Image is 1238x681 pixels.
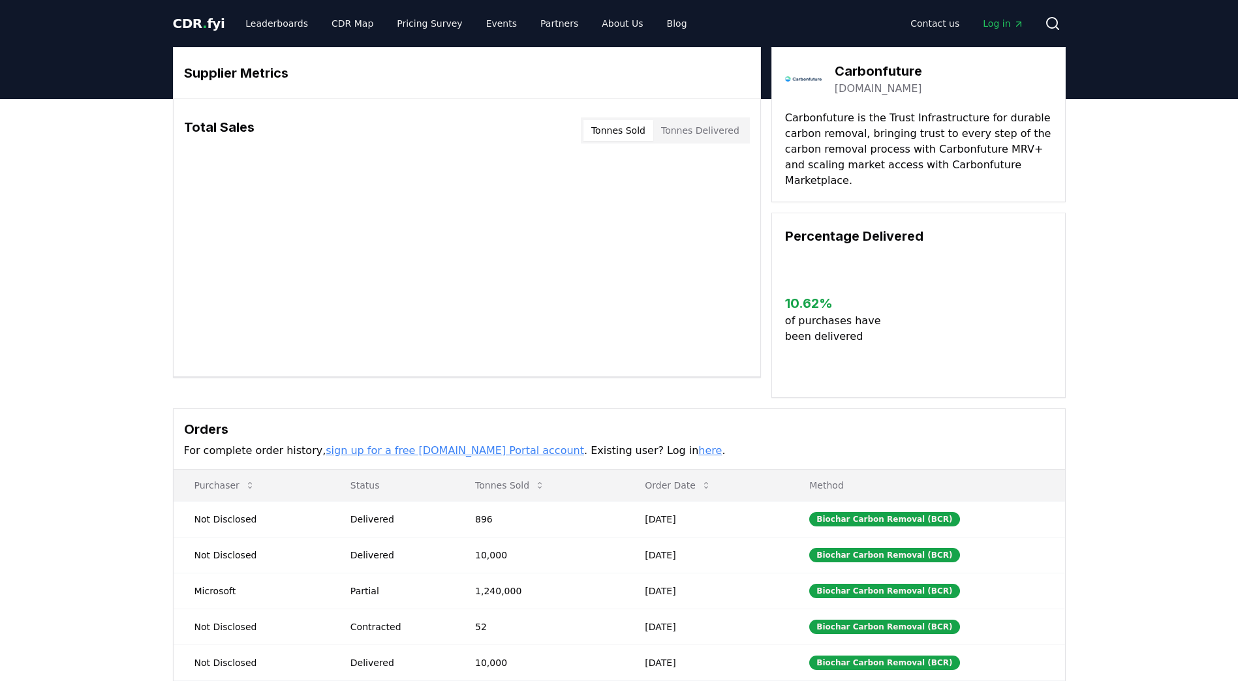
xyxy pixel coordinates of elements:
div: Biochar Carbon Removal (BCR) [809,620,959,634]
div: Contracted [350,620,444,633]
a: [DOMAIN_NAME] [835,81,922,97]
p: Status [340,479,444,492]
button: Tonnes Sold [465,472,555,498]
div: Biochar Carbon Removal (BCR) [809,548,959,562]
a: Log in [972,12,1034,35]
td: 896 [454,501,624,537]
p: of purchases have been delivered [785,313,891,344]
button: Tonnes Delivered [653,120,747,141]
a: Blog [657,12,698,35]
td: Not Disclosed [174,537,330,573]
div: Delivered [350,656,444,669]
h3: Total Sales [184,117,255,144]
h3: Supplier Metrics [184,63,750,83]
h3: Carbonfuture [835,61,922,81]
a: Contact us [900,12,970,35]
a: About Us [591,12,653,35]
td: [DATE] [624,609,788,644]
nav: Main [900,12,1034,35]
td: 10,000 [454,644,624,680]
a: Events [476,12,527,35]
td: [DATE] [624,501,788,537]
td: [DATE] [624,644,788,680]
a: sign up for a free [DOMAIN_NAME] Portal account [326,444,584,457]
p: Method [799,479,1054,492]
a: Pricing Survey [386,12,472,35]
img: Carbonfuture-logo [785,61,822,97]
div: Biochar Carbon Removal (BCR) [809,584,959,598]
td: Not Disclosed [174,501,330,537]
a: here [698,444,722,457]
td: 52 [454,609,624,644]
a: CDR Map [321,12,384,35]
p: For complete order history, . Existing user? Log in . [184,443,1055,459]
a: Leaderboards [235,12,318,35]
td: 1,240,000 [454,573,624,609]
span: Log in [983,17,1023,30]
td: [DATE] [624,573,788,609]
h3: 10.62 % [785,294,891,313]
h3: Percentage Delivered [785,226,1052,246]
a: Partners [530,12,589,35]
nav: Main [235,12,697,35]
td: Not Disclosed [174,609,330,644]
td: Not Disclosed [174,644,330,680]
button: Purchaser [184,472,266,498]
h3: Orders [184,419,1055,439]
td: Microsoft [174,573,330,609]
span: CDR fyi [173,16,225,31]
p: Carbonfuture is the Trust Infrastructure for durable carbon removal, bringing trust to every step... [785,110,1052,189]
div: Delivered [350,513,444,526]
td: 10,000 [454,537,624,573]
span: . [202,16,207,31]
button: Tonnes Sold [583,120,653,141]
button: Order Date [634,472,722,498]
div: Partial [350,584,444,598]
td: [DATE] [624,537,788,573]
a: CDR.fyi [173,14,225,33]
div: Biochar Carbon Removal (BCR) [809,512,959,526]
div: Delivered [350,549,444,562]
div: Biochar Carbon Removal (BCR) [809,656,959,670]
